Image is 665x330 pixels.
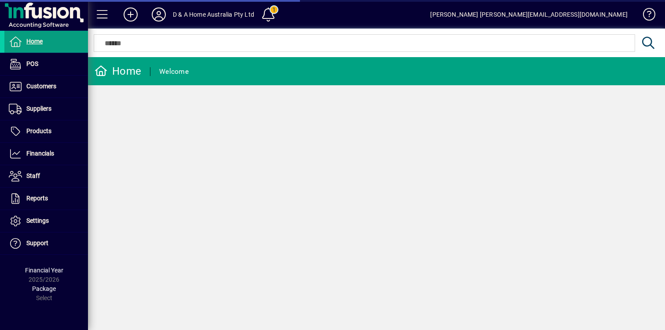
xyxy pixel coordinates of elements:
[26,127,51,134] span: Products
[430,7,628,22] div: [PERSON_NAME] [PERSON_NAME][EMAIL_ADDRESS][DOMAIN_NAME]
[4,98,88,120] a: Suppliers
[95,64,141,78] div: Home
[26,105,51,112] span: Suppliers
[4,165,88,187] a: Staff
[4,143,88,165] a: Financials
[26,83,56,90] span: Customers
[26,239,48,247] span: Support
[4,120,88,142] a: Products
[4,53,88,75] a: POS
[173,7,254,22] div: D & A Home Australia Pty Ltd
[4,210,88,232] a: Settings
[4,232,88,254] a: Support
[159,65,189,79] div: Welcome
[26,217,49,224] span: Settings
[117,7,145,22] button: Add
[26,172,40,179] span: Staff
[4,76,88,98] a: Customers
[26,60,38,67] span: POS
[636,2,654,30] a: Knowledge Base
[26,195,48,202] span: Reports
[32,285,56,292] span: Package
[25,267,63,274] span: Financial Year
[26,38,43,45] span: Home
[145,7,173,22] button: Profile
[26,150,54,157] span: Financials
[4,188,88,210] a: Reports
